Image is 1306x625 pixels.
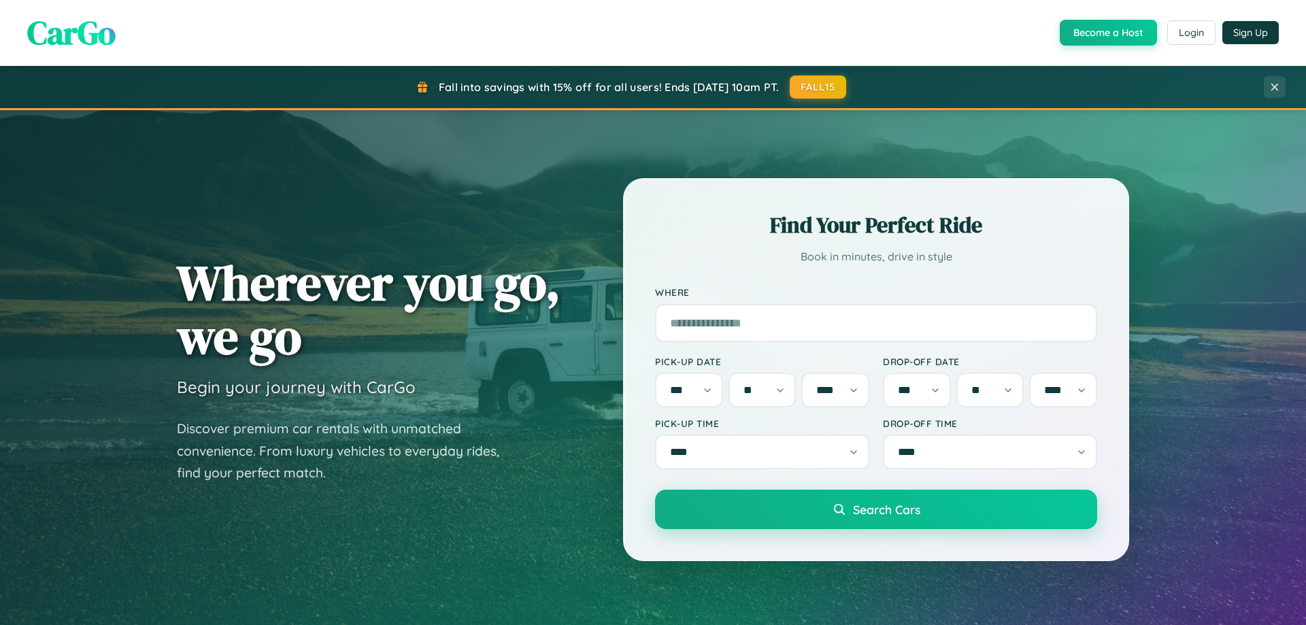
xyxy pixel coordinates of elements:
button: Login [1167,20,1216,45]
p: Book in minutes, drive in style [655,247,1097,267]
span: Fall into savings with 15% off for all users! Ends [DATE] 10am PT. [439,80,780,94]
button: FALL15 [790,75,847,99]
label: Drop-off Time [883,418,1097,429]
span: CarGo [27,10,116,55]
label: Drop-off Date [883,356,1097,367]
label: Pick-up Time [655,418,869,429]
span: Search Cars [853,502,920,517]
h3: Begin your journey with CarGo [177,377,416,397]
h1: Wherever you go, we go [177,256,560,363]
h2: Find Your Perfect Ride [655,210,1097,240]
button: Become a Host [1060,20,1157,46]
p: Discover premium car rentals with unmatched convenience. From luxury vehicles to everyday rides, ... [177,418,517,484]
button: Sign Up [1222,21,1279,44]
button: Search Cars [655,490,1097,529]
label: Pick-up Date [655,356,869,367]
label: Where [655,287,1097,299]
